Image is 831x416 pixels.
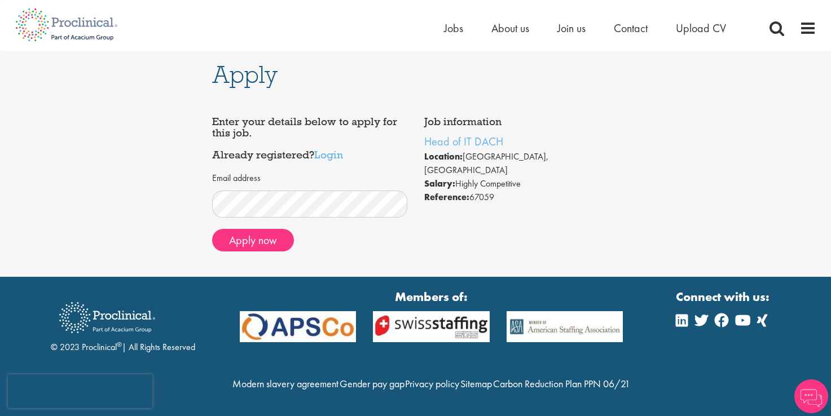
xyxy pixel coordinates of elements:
[212,116,407,161] h4: Enter your details below to apply for this job. Already registered?
[405,377,459,390] a: Privacy policy
[460,377,492,390] a: Sitemap
[424,150,619,177] li: [GEOGRAPHIC_DATA], [GEOGRAPHIC_DATA]
[424,177,619,191] li: Highly Competitive
[232,377,338,390] a: Modern slavery agreement
[240,288,623,306] strong: Members of:
[8,374,152,408] iframe: reCAPTCHA
[212,229,294,251] button: Apply now
[498,311,632,342] img: APSCo
[51,294,195,354] div: © 2023 Proclinical | All Rights Reserved
[314,148,343,161] a: Login
[424,151,463,162] strong: Location:
[794,379,828,413] img: Chatbot
[212,172,261,185] label: Email address
[424,116,619,127] h4: Job information
[231,311,365,342] img: APSCo
[444,21,463,36] a: Jobs
[557,21,586,36] a: Join us
[51,294,164,341] img: Proclinical Recruitment
[493,377,630,390] a: Carbon Reduction Plan PPN 06/21
[424,178,455,189] strong: Salary:
[117,340,122,349] sup: ®
[424,191,619,204] li: 67059
[676,21,726,36] a: Upload CV
[676,288,772,306] strong: Connect with us:
[424,134,503,149] a: Head of IT DACH
[614,21,648,36] a: Contact
[491,21,529,36] a: About us
[340,377,404,390] a: Gender pay gap
[212,59,278,90] span: Apply
[424,191,469,203] strong: Reference:
[364,311,498,342] img: APSCo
